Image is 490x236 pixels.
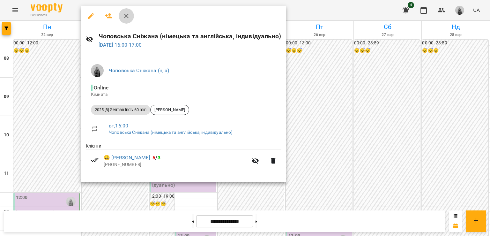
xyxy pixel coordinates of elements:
h6: Чоповська Сніжана (німецька та англійська, індивідуально) [99,31,281,41]
span: 3 [158,155,160,161]
a: 😀 [PERSON_NAME] [104,154,150,162]
b: / [152,155,160,161]
img: 465148d13846e22f7566a09ee851606a.jpeg [91,64,104,77]
span: - Online [91,85,110,91]
div: [PERSON_NAME] [150,105,189,115]
span: 5 [152,155,155,161]
a: [DATE] 16:00-17:00 [99,42,142,48]
ul: Клієнти [86,143,281,175]
p: Кімната [91,91,276,98]
svg: Візит сплачено [91,156,99,164]
span: 2025 [8] German Indiv 60 min [91,107,150,113]
a: вт , 16:00 [109,123,128,129]
a: Чоповська Сніжана (німецька та англійська, індивідуально) [109,130,233,135]
a: Чоповська Сніжана (н, а) [109,67,169,73]
p: [PHONE_NUMBER] [104,162,248,168]
span: [PERSON_NAME] [151,107,189,113]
